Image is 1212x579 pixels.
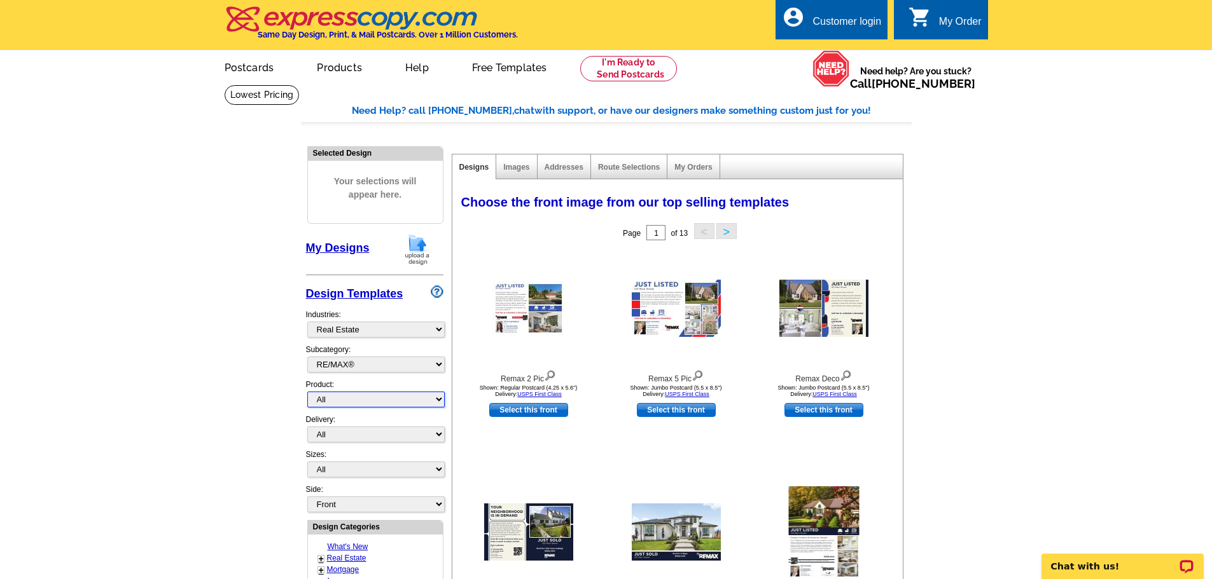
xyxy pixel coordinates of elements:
div: Need Help? call [PHONE_NUMBER], with support, or have our designers make something custom just fo... [352,104,912,118]
a: account_circle Customer login [782,14,881,30]
span: of 13 [671,229,688,238]
a: + [319,554,324,564]
button: > [716,223,737,239]
span: Need help? Are you stuck? [850,65,982,90]
a: use this design [784,403,863,417]
button: < [694,223,714,239]
img: Remax 2 Pic [492,281,565,336]
div: Remax 5 Pic [606,367,746,385]
i: account_circle [782,6,805,29]
div: Delivery: [306,414,443,449]
a: Same Day Design, Print, & Mail Postcards. Over 1 Million Customers. [225,15,518,39]
img: Remax Deco [779,280,868,337]
a: Help [385,51,449,81]
div: Product: [306,379,443,414]
div: Remax Deco [754,367,894,385]
div: Shown: Regular Postcard (4.25 x 5.6") Delivery: [459,385,599,397]
div: Customer login [812,16,881,34]
div: Sizes: [306,449,443,484]
div: Shown: Jumbo Postcard (5.5 x 8.5") Delivery: [754,385,894,397]
iframe: LiveChat chat widget [1033,539,1212,579]
a: Images [503,163,529,172]
img: Remax 4 Pic [788,486,859,578]
a: Postcards [204,51,295,81]
a: Design Templates [306,287,403,300]
img: Remax QR Sold [484,503,573,561]
img: Remax 5 Pic [632,280,721,337]
a: shopping_cart My Order [909,14,982,30]
h4: Same Day Design, Print, & Mail Postcards. Over 1 Million Customers. [258,30,518,39]
a: Free Templates [452,51,568,81]
img: upload-design [401,233,434,266]
span: chat [514,105,534,116]
a: Products [296,51,382,81]
a: use this design [489,403,568,417]
img: view design details [840,367,852,381]
a: Route Selections [598,163,660,172]
a: My Orders [674,163,712,172]
div: Subcategory: [306,344,443,379]
span: Page [623,229,641,238]
div: My Order [939,16,982,34]
a: USPS First Class [812,391,857,397]
a: [PHONE_NUMBER] [872,77,975,90]
a: Designs [459,163,489,172]
div: Remax 2 Pic [459,367,599,385]
a: Mortgage [327,565,359,574]
i: shopping_cart [909,6,931,29]
div: Industries: [306,303,443,344]
img: view design details [544,367,556,381]
div: Shown: Jumbo Postcard (5.5 x 8.5") Delivery: [606,385,746,397]
div: Design Categories [308,521,443,533]
a: USPS First Class [517,391,562,397]
img: help [812,50,850,87]
span: Choose the front image from our top selling templates [461,195,790,209]
a: USPS First Class [665,391,709,397]
a: Real Estate [327,554,366,562]
img: Remax 1 Pic [632,503,721,561]
a: Addresses [545,163,583,172]
span: Your selections will appear here. [317,162,433,214]
span: Call [850,77,975,90]
img: view design details [692,367,704,381]
img: design-wizard-help-icon.png [431,285,443,298]
a: What's New [328,542,368,551]
a: My Designs [306,242,370,254]
div: Selected Design [308,147,443,159]
a: use this design [637,403,716,417]
div: Side: [306,484,443,514]
a: + [319,565,324,575]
